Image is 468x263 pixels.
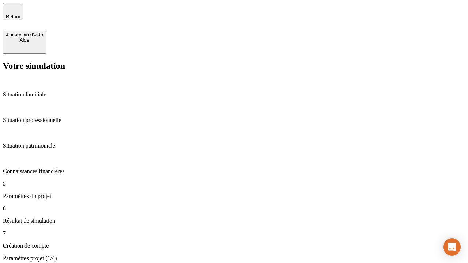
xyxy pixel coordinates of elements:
span: Retour [6,14,20,19]
button: Retour [3,3,23,20]
p: 7 [3,230,465,237]
p: Paramètres du projet [3,193,465,199]
p: 6 [3,205,465,212]
p: Résultat de simulation [3,218,465,224]
div: Open Intercom Messenger [443,238,461,256]
button: J’ai besoin d'aideAide [3,31,46,54]
p: 5 [3,180,465,187]
div: J’ai besoin d'aide [6,32,43,37]
p: Situation familiale [3,91,465,98]
p: Création de compte [3,243,465,249]
p: Connaissances financières [3,168,465,175]
p: Situation patrimoniale [3,142,465,149]
div: Aide [6,37,43,43]
p: Paramètres projet (1/4) [3,255,465,262]
p: Situation professionnelle [3,117,465,123]
h2: Votre simulation [3,61,465,71]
